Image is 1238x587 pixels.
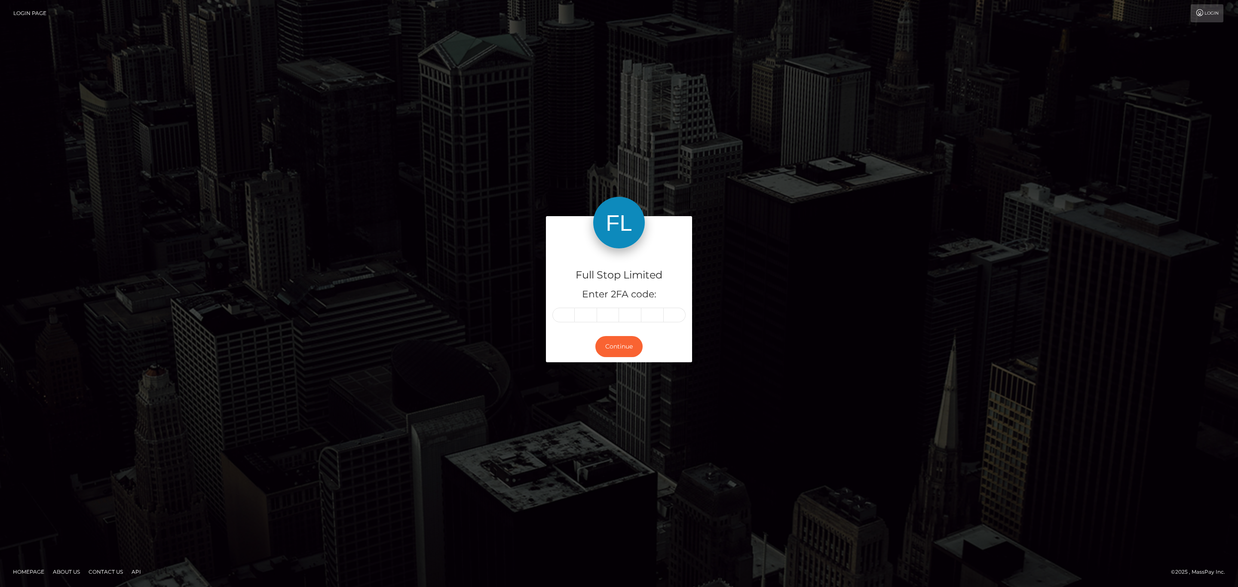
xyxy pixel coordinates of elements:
button: Continue [595,336,643,357]
h5: Enter 2FA code: [552,288,686,301]
img: Full Stop Limited [593,197,645,248]
a: API [128,565,144,578]
div: © 2025 , MassPay Inc. [1171,567,1232,577]
h4: Full Stop Limited [552,268,686,283]
a: Homepage [9,565,48,578]
a: Login [1191,4,1223,22]
a: Login Page [13,4,46,22]
a: About Us [49,565,83,578]
a: Contact Us [85,565,126,578]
